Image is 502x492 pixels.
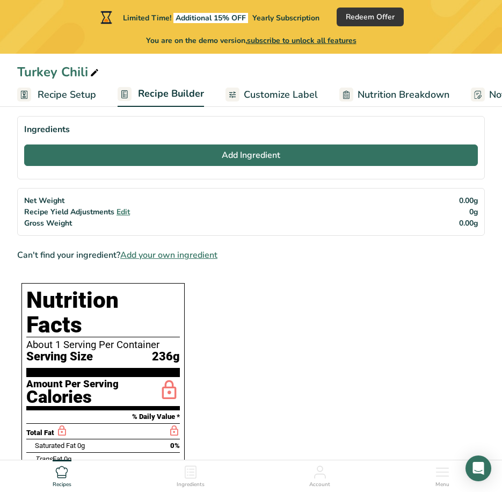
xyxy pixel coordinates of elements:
[17,62,101,82] div: Turkey Chili
[118,82,204,107] a: Recipe Builder
[170,442,180,450] span: 0%
[38,88,96,102] span: Recipe Setup
[26,339,180,350] div: About 1 Serving Per Container
[17,83,96,107] a: Recipe Setup
[26,350,93,364] span: Serving Size
[64,455,71,463] span: 0g
[53,460,71,489] a: Recipes
[459,218,478,228] span: 0.00g
[35,455,53,463] i: Trans
[177,481,205,489] span: Ingredients
[77,442,85,450] span: 0g
[247,35,357,46] span: subscribe to unlock all features
[244,88,318,102] span: Customize Label
[26,389,119,405] div: Calories
[469,207,478,217] span: 0g
[26,410,180,423] section: % Daily Value *
[337,8,404,26] button: Redeem Offer
[309,460,330,489] a: Account
[24,207,114,217] span: Recipe Yield Adjustments
[339,83,449,107] a: Nutrition Breakdown
[252,13,319,23] span: Yearly Subscription
[152,350,180,364] span: 236g
[465,455,491,481] div: Open Intercom Messenger
[26,429,54,437] span: Total Fat
[98,11,319,24] div: Limited Time!
[459,196,478,206] span: 0.00g
[435,481,449,489] span: Menu
[225,83,318,107] a: Customize Label
[24,123,478,136] div: Ingredients
[173,13,248,23] span: Additional 15% OFF
[24,218,72,228] span: Gross Weight
[35,442,76,450] span: Saturated Fat
[346,11,395,23] span: Redeem Offer
[26,288,180,337] h1: Nutrition Facts
[146,35,357,46] span: You are on the demo version,
[120,249,217,262] span: Add your own ingredient
[117,207,130,217] span: Edit
[138,86,204,101] span: Recipe Builder
[35,455,62,463] span: Fat
[358,88,449,102] span: Nutrition Breakdown
[26,379,119,389] div: Amount Per Serving
[24,144,478,166] button: Add Ingredient
[309,481,330,489] span: Account
[222,149,280,162] span: Add Ingredient
[177,460,205,489] a: Ingredients
[17,249,485,262] div: Can't find your ingredient?
[24,196,64,206] span: Net Weight
[53,481,71,489] span: Recipes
